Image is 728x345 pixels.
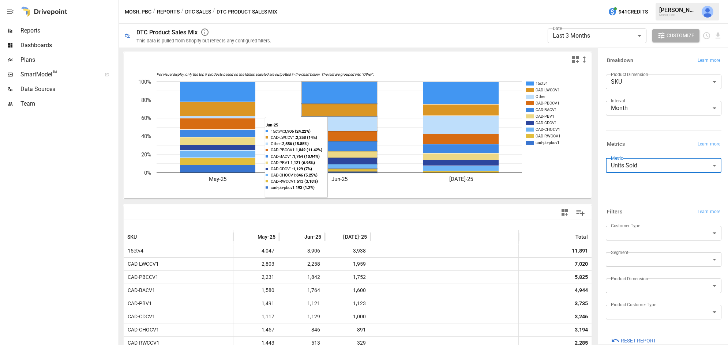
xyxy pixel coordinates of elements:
span: CAD-LWCCV1 [125,261,159,267]
span: 3,906 [283,244,321,257]
img: Jeff Gamsey [702,6,713,18]
div: Total [575,234,588,240]
span: Learn more [698,141,720,148]
label: Customer Type [611,223,640,229]
div: This data is pulled from Shopify but reflects any configured filters. [136,38,271,43]
span: 2,231 [237,271,275,284]
text: CAD-CDCV1 [536,121,557,125]
button: Download report [714,31,722,40]
text: 80% [141,97,151,103]
span: 1,123 [329,297,367,310]
svg: A chart. [124,67,592,198]
text: CAD-RWCCV1 [536,134,560,139]
button: Sort [247,232,257,242]
text: 0% [144,170,151,176]
text: CAD-CHOCV1 [536,127,560,132]
label: Product Dimension [611,71,648,77]
span: Reports [20,26,117,35]
text: For visual display, only the top 9 products based on the Metric selected are outputted in the cha... [157,72,374,77]
span: Plans [20,56,117,64]
div: / [153,7,155,16]
span: May-25 [258,233,275,240]
text: CAD-PBV1 [536,114,554,119]
span: 846 [283,323,321,336]
button: Jeff Gamsey [697,1,718,22]
button: DTC Sales [185,7,211,16]
span: Learn more [698,57,720,64]
button: Sort [293,232,304,242]
span: Dashboards [20,41,117,50]
span: 4,047 [237,244,275,257]
span: 15ctv4 [125,248,143,254]
span: 891 [329,323,367,336]
span: 1,000 [329,310,367,323]
div: 7,020 [575,258,588,270]
button: Sort [138,232,148,242]
button: Customize [652,29,700,42]
span: SmartModel [20,70,97,79]
label: Product Dimension [611,276,648,282]
span: Jun-25 [304,233,321,240]
label: Segment [611,249,628,255]
text: Other [536,94,546,99]
button: Reports [157,7,180,16]
span: 1,491 [237,297,275,310]
text: 60% [141,115,151,121]
label: Interval [611,98,625,104]
button: Manage Columns [572,204,589,221]
span: 1,752 [329,271,367,284]
span: 2,803 [237,258,275,270]
h6: Breakdown [607,57,633,65]
text: Jun-25 [331,176,348,182]
div: 5,825 [575,271,588,284]
span: 1,457 [237,323,275,336]
span: [DATE]-25 [343,233,367,240]
text: CAD-BACV1 [536,107,557,112]
text: 100% [138,79,151,85]
button: Sort [332,232,342,242]
span: 1,121 [283,297,321,310]
span: SKU [127,233,137,240]
label: Metric [611,155,623,161]
div: [PERSON_NAME] [659,7,697,14]
span: CAD-CHOCV1 [125,327,159,333]
button: MOSH, PBC [125,7,151,16]
text: cad-pb-pbcv1 [536,140,559,145]
label: Product Customer Type [611,302,656,308]
h6: Metrics [607,140,625,148]
span: CAD-PBCCV1 [125,274,158,280]
span: Team [20,99,117,108]
text: 20% [141,151,151,158]
span: 1,764 [283,284,321,297]
div: DTC Product Sales Mix [136,29,198,36]
span: 941 Credits [619,7,648,16]
text: CAD-PBCCV1 [536,101,559,106]
text: [DATE]-25 [449,176,473,182]
span: Data Sources [20,85,117,94]
text: CAD-LWCCV1 [536,88,560,92]
span: ™ [52,69,57,78]
button: 941Credits [605,5,651,19]
span: 3,938 [329,244,367,257]
span: 1,117 [237,310,275,323]
span: 1,129 [283,310,321,323]
text: 15ctv4 [536,81,548,86]
span: Last 3 Months [553,32,590,39]
div: / [181,7,184,16]
div: 3,194 [575,323,588,336]
span: Customize [667,31,694,40]
span: 2,258 [283,258,321,270]
span: CAD-BACV1 [125,287,155,293]
span: Learn more [698,208,720,216]
div: 4,944 [575,284,588,297]
div: 3,246 [575,310,588,323]
h6: Filters [607,208,622,216]
span: 1,959 [329,258,367,270]
div: MOSH, PBC [659,14,697,17]
span: 1,600 [329,284,367,297]
text: May-25 [209,176,226,182]
div: Month [606,101,721,115]
text: 40% [141,133,151,140]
